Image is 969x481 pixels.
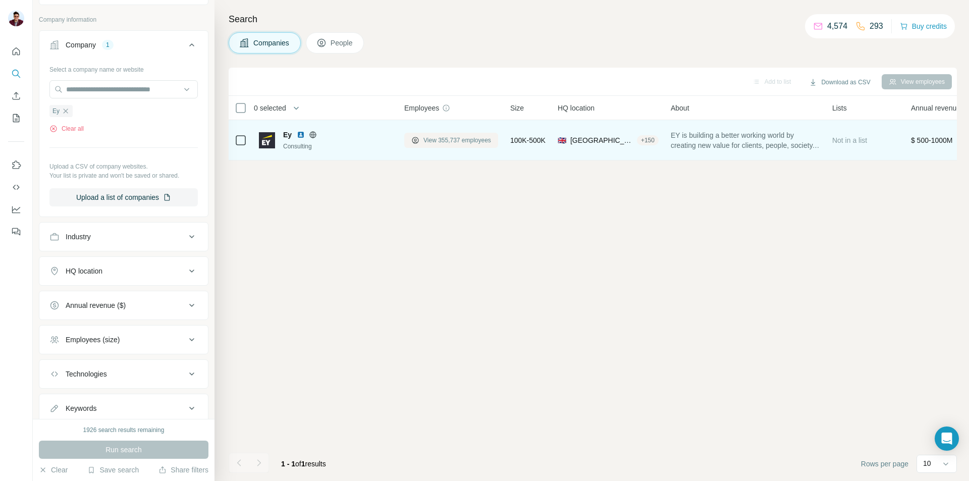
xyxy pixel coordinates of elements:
[49,61,198,74] div: Select a company name or website
[802,75,877,90] button: Download as CSV
[558,135,566,145] span: 🇬🇧
[827,20,847,32] p: 4,574
[39,328,208,352] button: Employees (size)
[8,65,24,83] button: Search
[83,425,165,435] div: 1926 search results remaining
[49,124,84,133] button: Clear all
[66,300,126,310] div: Annual revenue ($)
[331,38,354,48] span: People
[49,188,198,206] button: Upload a list of companies
[87,465,139,475] button: Save search
[510,135,546,145] span: 100K-500K
[671,103,689,113] span: About
[295,460,301,468] span: of
[832,103,847,113] span: Lists
[404,133,498,148] button: View 355,737 employees
[66,369,107,379] div: Technologies
[900,19,947,33] button: Buy credits
[8,223,24,241] button: Feedback
[229,12,957,26] h4: Search
[283,142,392,151] div: Consulting
[158,465,208,475] button: Share filters
[281,460,295,468] span: 1 - 1
[8,109,24,127] button: My lists
[832,136,867,144] span: Not in a list
[49,171,198,180] p: Your list is private and won't be saved or shared.
[935,426,959,451] div: Open Intercom Messenger
[923,458,931,468] p: 10
[423,136,491,145] span: View 355,737 employees
[911,136,953,144] span: $ 500-1000M
[39,15,208,24] p: Company information
[39,465,68,475] button: Clear
[66,232,91,242] div: Industry
[39,33,208,61] button: Company1
[558,103,595,113] span: HQ location
[66,403,96,413] div: Keywords
[301,460,305,468] span: 1
[66,335,120,345] div: Employees (size)
[861,459,908,469] span: Rows per page
[8,10,24,26] img: Avatar
[570,135,633,145] span: [GEOGRAPHIC_DATA], [GEOGRAPHIC_DATA], [GEOGRAPHIC_DATA]
[8,200,24,219] button: Dashboard
[671,130,820,150] span: EY is building a better working world by creating new value for clients, people, society, the pla...
[39,362,208,386] button: Technologies
[259,132,275,148] img: Logo of Ey
[39,293,208,317] button: Annual revenue ($)
[102,40,114,49] div: 1
[281,460,326,468] span: results
[8,156,24,174] button: Use Surfe on LinkedIn
[39,225,208,249] button: Industry
[8,87,24,105] button: Enrich CSV
[49,162,198,171] p: Upload a CSV of company websites.
[510,103,524,113] span: Size
[39,259,208,283] button: HQ location
[39,396,208,420] button: Keywords
[52,106,60,116] span: Ey
[66,40,96,50] div: Company
[8,42,24,61] button: Quick start
[297,131,305,139] img: LinkedIn logo
[404,103,439,113] span: Employees
[253,38,290,48] span: Companies
[283,130,292,140] span: Ey
[870,20,883,32] p: 293
[254,103,286,113] span: 0 selected
[911,103,960,113] span: Annual revenue
[637,136,659,145] div: + 150
[66,266,102,276] div: HQ location
[8,178,24,196] button: Use Surfe API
